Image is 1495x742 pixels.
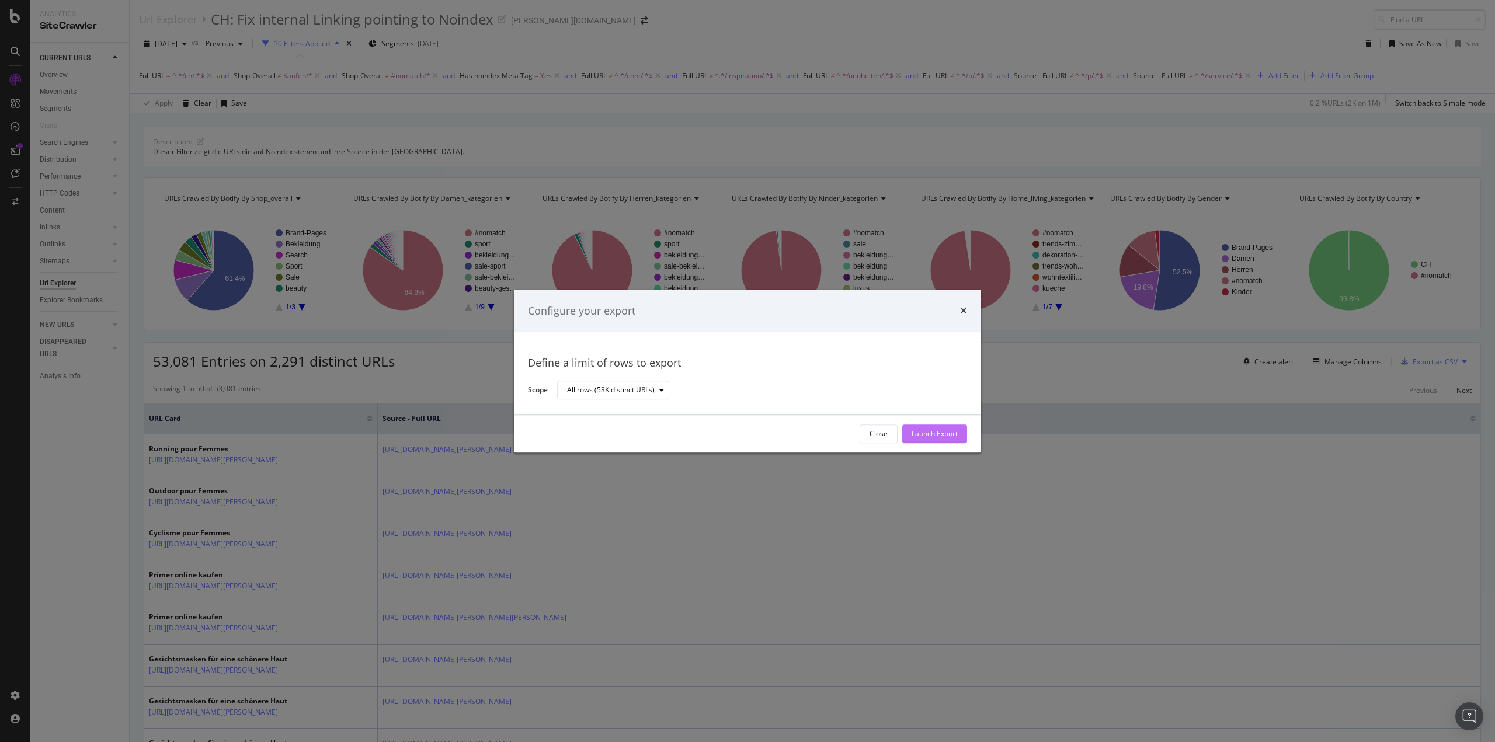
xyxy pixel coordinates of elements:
[960,304,967,319] div: times
[870,429,888,439] div: Close
[528,304,635,319] div: Configure your export
[912,429,958,439] div: Launch Export
[902,424,967,443] button: Launch Export
[514,290,981,452] div: modal
[567,387,655,394] div: All rows (53K distinct URLs)
[557,381,669,400] button: All rows (53K distinct URLs)
[1455,702,1483,730] div: Open Intercom Messenger
[860,424,898,443] button: Close
[528,385,548,398] label: Scope
[528,356,967,371] div: Define a limit of rows to export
